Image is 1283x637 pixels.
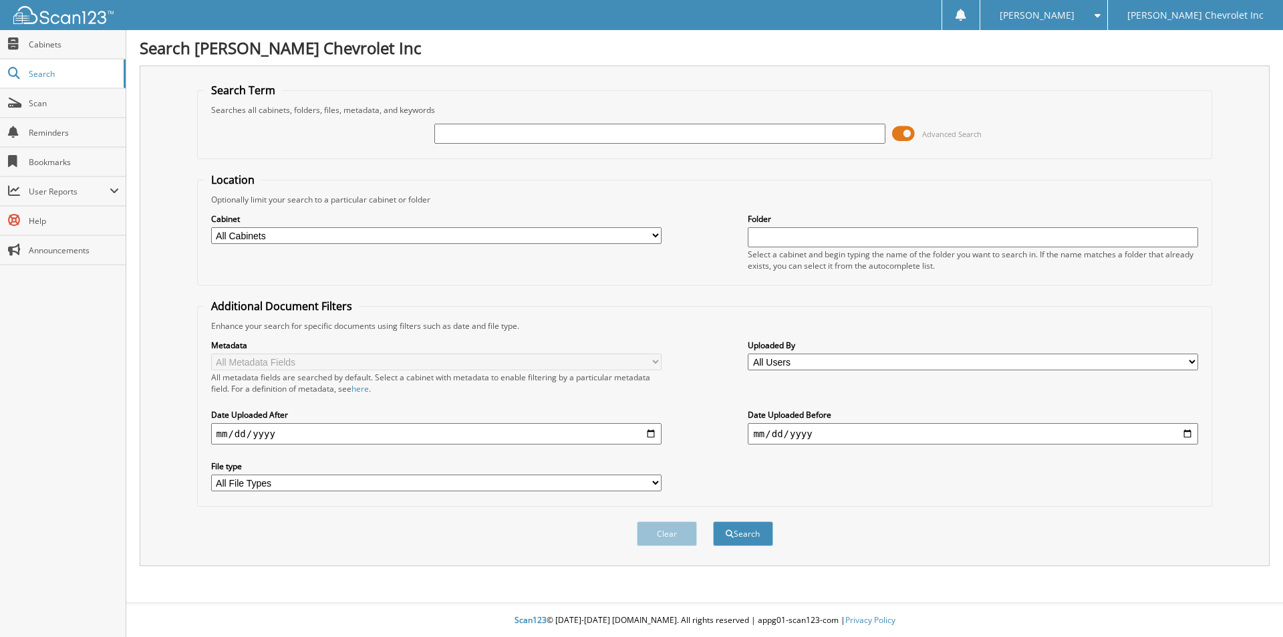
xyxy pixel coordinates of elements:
[211,340,662,351] label: Metadata
[204,83,282,98] legend: Search Term
[515,614,547,626] span: Scan123
[845,614,895,626] a: Privacy Policy
[211,372,662,394] div: All metadata fields are searched by default. Select a cabinet with metadata to enable filtering b...
[637,521,697,546] button: Clear
[140,37,1270,59] h1: Search [PERSON_NAME] Chevrolet Inc
[211,409,662,420] label: Date Uploaded After
[1000,11,1075,19] span: [PERSON_NAME]
[748,249,1198,271] div: Select a cabinet and begin typing the name of the folder you want to search in. If the name match...
[748,340,1198,351] label: Uploaded By
[29,98,119,109] span: Scan
[204,194,1205,205] div: Optionally limit your search to a particular cabinet or folder
[29,245,119,256] span: Announcements
[211,213,662,225] label: Cabinet
[204,172,261,187] legend: Location
[204,320,1205,332] div: Enhance your search for specific documents using filters such as date and file type.
[211,423,662,444] input: start
[351,383,369,394] a: here
[748,409,1198,420] label: Date Uploaded Before
[1127,11,1264,19] span: [PERSON_NAME] Chevrolet Inc
[126,604,1283,637] div: © [DATE]-[DATE] [DOMAIN_NAME]. All rights reserved | appg01-scan123-com |
[713,521,773,546] button: Search
[29,215,119,227] span: Help
[211,461,662,472] label: File type
[29,156,119,168] span: Bookmarks
[29,68,117,80] span: Search
[204,104,1205,116] div: Searches all cabinets, folders, files, metadata, and keywords
[204,299,359,313] legend: Additional Document Filters
[29,127,119,138] span: Reminders
[29,186,110,197] span: User Reports
[29,39,119,50] span: Cabinets
[922,129,982,139] span: Advanced Search
[748,213,1198,225] label: Folder
[13,6,114,24] img: scan123-logo-white.svg
[748,423,1198,444] input: end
